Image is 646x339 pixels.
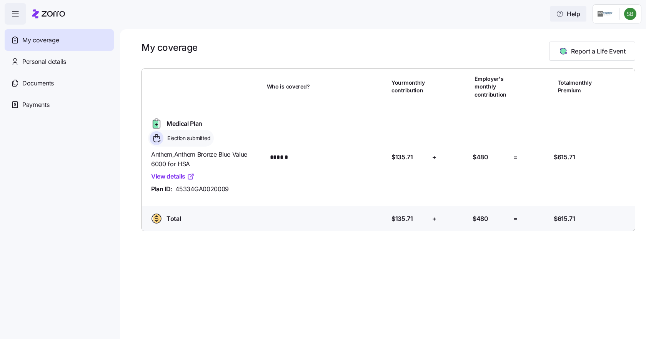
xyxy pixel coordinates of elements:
[151,184,172,194] span: Plan ID:
[391,79,427,95] span: Your monthly contribution
[5,29,114,51] a: My coverage
[475,75,510,99] span: Employer's monthly contribution
[166,214,181,224] span: Total
[624,8,636,20] img: 44e2768117697df8f865c1a9179ffd43
[391,214,413,224] span: $135.71
[513,214,518,224] span: =
[5,51,114,72] a: Personal details
[166,119,202,129] span: Medical Plan
[22,35,59,45] span: My coverage
[432,214,436,224] span: +
[556,9,580,18] span: Help
[5,72,114,94] a: Documents
[558,79,593,95] span: Total monthly Premium
[267,83,310,90] span: Who is covered?
[554,152,575,162] span: $615.71
[549,42,635,61] button: Report a Life Event
[22,57,66,67] span: Personal details
[5,94,114,115] a: Payments
[550,6,586,22] button: Help
[473,214,488,224] span: $480
[175,184,229,194] span: 45334GA0020009
[391,152,413,162] span: $135.71
[432,152,436,162] span: +
[142,42,198,53] h1: My coverage
[165,134,210,142] span: Election submitted
[151,150,261,169] span: Anthem , Anthem Bronze Blue Value 6000 for HSA
[151,172,195,181] a: View details
[22,100,49,110] span: Payments
[513,152,518,162] span: =
[598,9,613,18] img: Employer logo
[571,47,626,56] span: Report a Life Event
[554,214,575,224] span: $615.71
[473,152,488,162] span: $480
[22,78,54,88] span: Documents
